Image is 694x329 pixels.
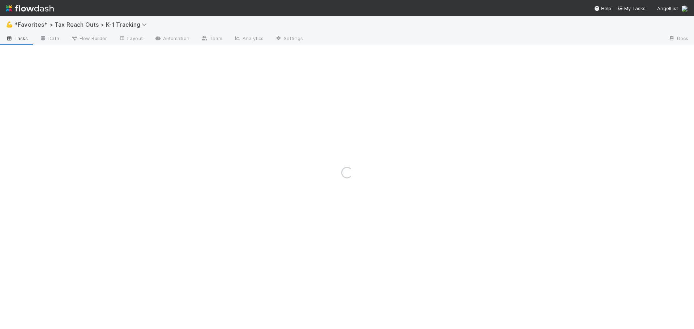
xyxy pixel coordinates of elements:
[657,5,678,11] span: AngelList
[617,5,646,12] a: My Tasks
[617,5,646,11] span: My Tasks
[681,5,688,12] img: avatar_37569647-1c78-4889-accf-88c08d42a236.png
[594,5,611,12] div: Help
[6,2,54,14] img: logo-inverted-e16ddd16eac7371096b0.svg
